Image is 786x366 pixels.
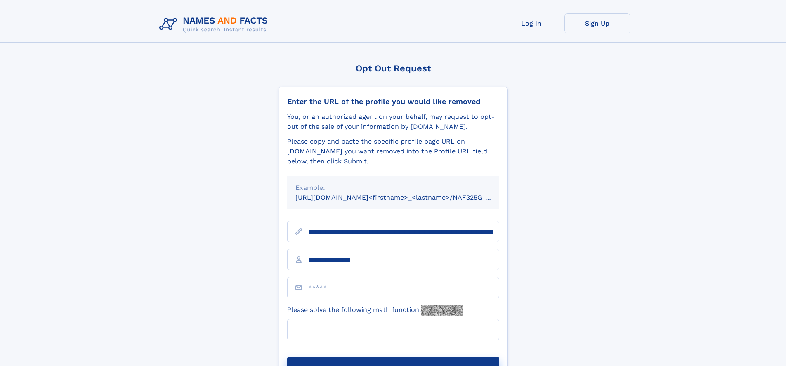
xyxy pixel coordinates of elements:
label: Please solve the following math function: [287,305,463,316]
small: [URL][DOMAIN_NAME]<firstname>_<lastname>/NAF325G-xxxxxxxx [295,194,515,201]
div: Example: [295,183,491,193]
div: You, or an authorized agent on your behalf, may request to opt-out of the sale of your informatio... [287,112,499,132]
div: Please copy and paste the specific profile page URL on [DOMAIN_NAME] you want removed into the Pr... [287,137,499,166]
img: Logo Names and Facts [156,13,275,35]
a: Log In [498,13,564,33]
div: Opt Out Request [279,63,508,73]
a: Sign Up [564,13,630,33]
div: Enter the URL of the profile you would like removed [287,97,499,106]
